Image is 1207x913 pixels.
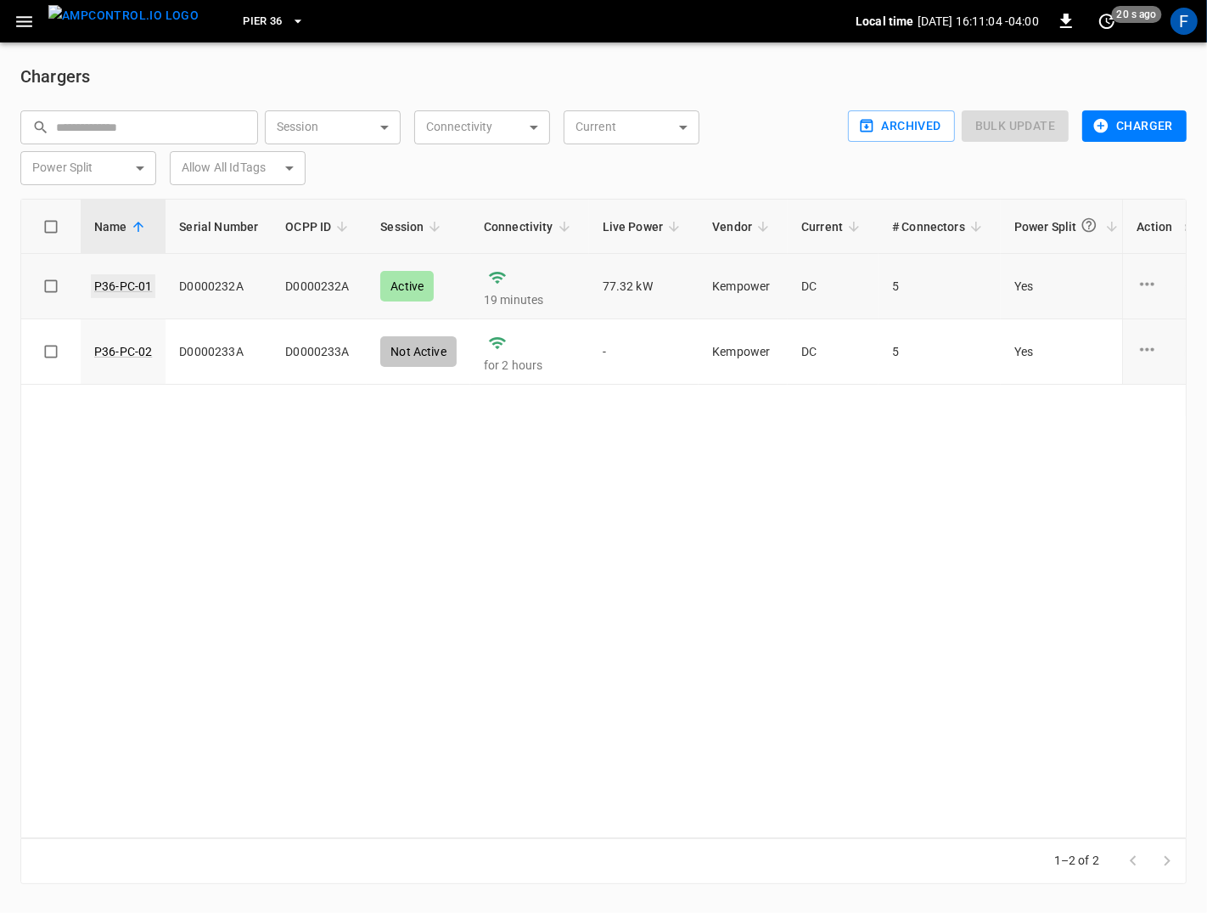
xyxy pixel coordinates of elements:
[272,254,367,319] td: D0000232A
[788,254,879,319] td: DC
[1001,254,1137,319] td: Yes
[699,319,788,385] td: Kempower
[1137,339,1172,364] div: charge point options
[166,319,272,385] td: D0000233A
[589,254,699,319] td: 77.32 kW
[788,319,879,385] td: DC
[1171,8,1198,35] div: profile-icon
[285,217,353,237] span: OCPP ID
[712,217,774,237] span: Vendor
[236,5,312,38] button: Pier 36
[1082,110,1187,142] button: Charger
[380,336,457,367] div: Not Active
[272,319,367,385] td: D0000233A
[94,343,152,360] a: P36-PC-02
[1093,8,1120,35] button: set refresh interval
[879,254,1001,319] td: 5
[94,217,149,237] span: Name
[484,291,575,308] p: 19 minutes
[243,12,283,31] span: Pier 36
[801,217,865,237] span: Current
[1112,6,1162,23] span: 20 s ago
[856,13,914,30] p: Local time
[699,254,788,319] td: Kempower
[20,63,1187,90] h6: Chargers
[879,319,1001,385] td: 5
[918,13,1039,30] p: [DATE] 16:11:04 -04:00
[1122,200,1186,254] th: Action
[848,110,955,142] button: Archived
[166,200,272,254] th: Serial Number
[589,319,699,385] td: -
[380,217,446,237] span: Session
[1001,319,1137,385] td: Yes
[603,217,686,237] span: Live Power
[484,217,575,237] span: Connectivity
[48,5,199,26] img: ampcontrol.io logo
[892,217,987,237] span: # Connectors
[91,274,155,298] a: P36-PC-01
[1137,273,1172,299] div: charge point options
[166,254,272,319] td: D0000232A
[1054,852,1099,869] p: 1–2 of 2
[484,357,575,374] p: for 2 hours
[380,271,434,302] div: Active
[1014,210,1123,243] span: Power Split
